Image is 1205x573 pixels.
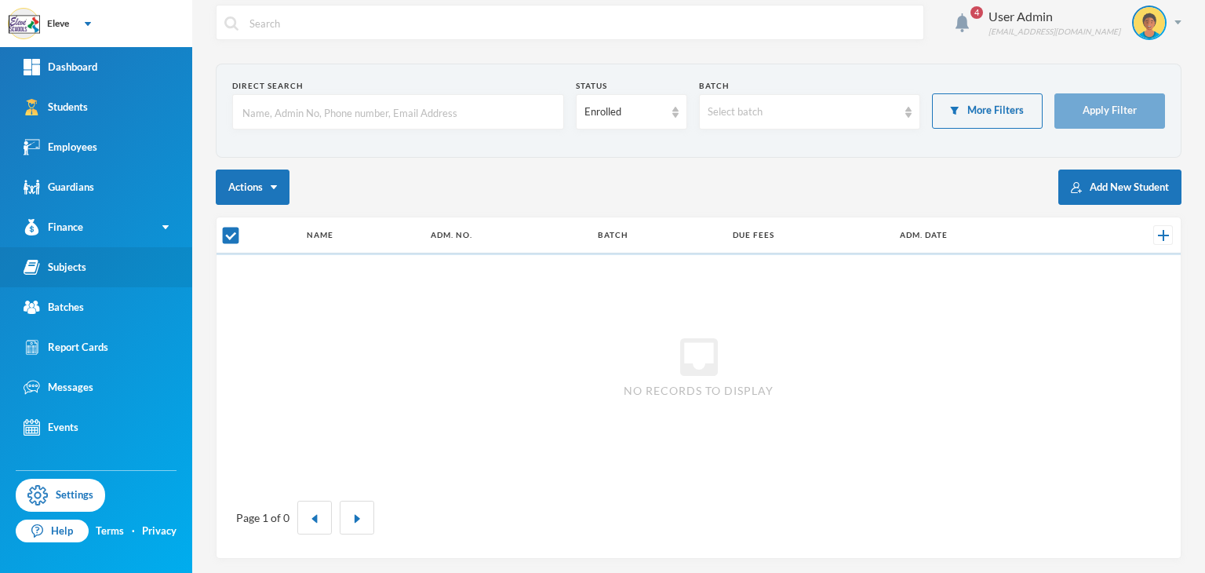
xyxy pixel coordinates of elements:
[725,217,892,254] th: Due Fees
[699,80,920,92] div: Batch
[142,524,177,539] a: Privacy
[1158,230,1169,241] img: +
[96,524,124,539] a: Terms
[236,509,289,526] div: Page 1 of 0
[216,170,289,205] button: Actions
[1054,93,1165,129] button: Apply Filter
[241,95,555,130] input: Name, Admin No, Phone number, Email Address
[16,479,105,512] a: Settings
[970,6,983,19] span: 4
[24,179,94,195] div: Guardians
[708,104,897,120] div: Select batch
[674,332,724,382] i: inbox
[24,379,93,396] div: Messages
[988,7,1120,26] div: User Admin
[988,26,1120,38] div: [EMAIL_ADDRESS][DOMAIN_NAME]
[24,419,78,436] div: Events
[584,104,664,120] div: Enrolled
[16,520,89,543] a: Help
[24,99,88,115] div: Students
[24,219,83,235] div: Finance
[24,299,84,316] div: Batches
[892,217,1077,254] th: Adm. Date
[232,80,564,92] div: Direct Search
[132,524,135,539] div: ·
[24,59,97,75] div: Dashboard
[9,9,40,40] img: logo
[24,139,97,155] div: Employees
[24,339,108,356] div: Report Cards
[423,217,590,254] th: Adm. No.
[47,16,69,31] div: Eleve
[576,80,686,92] div: Status
[299,217,423,254] th: Name
[1058,170,1181,205] button: Add New Student
[932,93,1043,129] button: More Filters
[248,5,916,41] input: Search
[590,217,725,254] th: Batch
[224,16,238,31] img: search
[24,259,86,276] div: Subjects
[624,382,774,399] span: No records to display
[1134,7,1165,38] img: STUDENT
